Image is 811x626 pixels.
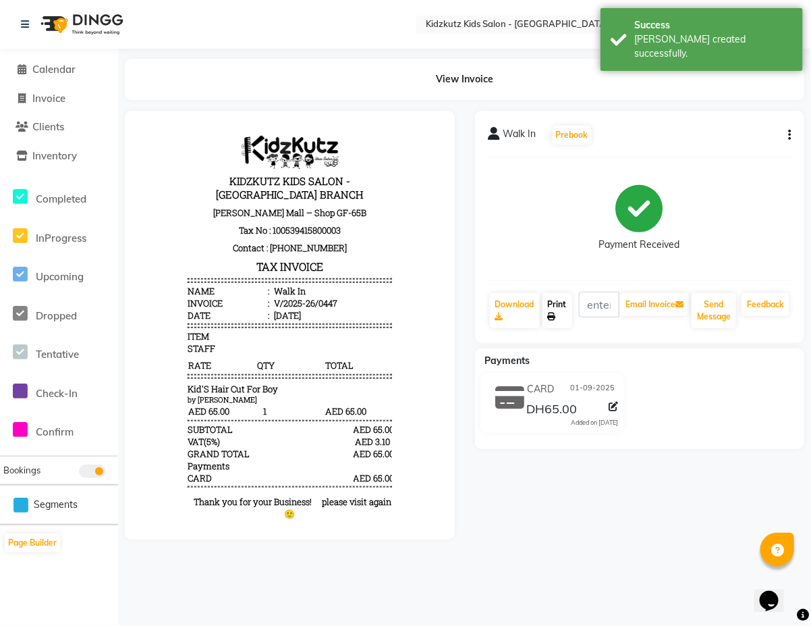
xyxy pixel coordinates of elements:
span: DH65.00 [526,401,577,420]
span: : [130,161,131,173]
span: STAFF [49,218,77,230]
button: Send Message [692,293,736,328]
span: Kid'S Hair Cut For Boy [49,259,140,271]
input: enter email [579,292,620,317]
div: ( ) [49,311,82,323]
span: InProgress [36,232,86,244]
a: Inventory [3,149,115,164]
span: Walk In [503,127,536,146]
div: AED 65.00 [215,348,254,360]
span: ITEM [49,206,71,218]
a: Feedback [742,293,789,316]
a: Download [490,293,540,328]
div: Walk In [133,161,167,173]
span: Confirm [36,425,74,438]
div: View Invoice [125,59,804,100]
span: Check-In [36,387,78,400]
div: Generated By : at [DATE] 5:54 PM [49,396,253,408]
span: Tentative [36,348,79,361]
div: SUBTOTAL [49,299,94,311]
span: Calendar [32,63,76,76]
a: Clients [3,120,115,135]
p: Tax No : 100539415800003 [49,97,253,115]
a: Print [542,293,572,328]
span: RATE [49,234,116,248]
div: Payment Received [599,238,680,253]
p: [PERSON_NAME] Mall – Shop GF-65B [49,80,253,97]
span: Dropped [36,309,77,322]
div: Added on [DATE] [571,418,619,427]
span: Bookings [3,465,40,475]
div: AED 3.10 [215,311,254,323]
button: Email Invoice [620,293,689,316]
button: Prebook [553,126,592,145]
span: : [130,185,131,197]
span: : [130,173,131,185]
p: Contact : [PHONE_NUMBER] [49,115,253,132]
div: Date [49,185,131,197]
h3: TAX INVOICE [49,132,253,152]
span: TOTAL [186,234,253,248]
span: Sales [135,396,157,408]
span: 1 [118,280,185,294]
div: V/2025-26/0447 [133,173,199,185]
span: Upcoming [36,270,84,283]
div: Bill created successfully. [634,32,793,61]
img: file_1752475529546.jpg [101,11,202,45]
h3: KIDZKUTZ KIDS SALON - [GEOGRAPHIC_DATA] BRANCH [49,47,253,80]
div: Invoice [49,173,131,185]
span: VAT [49,311,65,323]
span: CARD [49,348,74,360]
div: AED 65.00 [215,323,254,336]
span: Clients [32,120,64,133]
span: Invoice [32,92,65,105]
span: Segments [34,498,78,512]
div: AED 65.00 [215,299,254,311]
div: GRAND TOTAL [49,323,111,336]
span: Completed [36,192,86,205]
div: Success [634,18,793,32]
div: Name [49,161,131,173]
a: Invoice [3,91,115,107]
span: 01-09-2025 [571,382,615,396]
small: by [PERSON_NAME] [49,271,119,280]
div: [DATE] [133,185,163,197]
iframe: chat widget [754,572,798,612]
button: Page Builder [5,533,60,552]
div: Payments [49,336,91,348]
span: QTY [118,234,185,248]
span: 5% [68,311,79,323]
img: logo [34,5,127,43]
span: AED 65.00 [49,280,116,294]
span: CARD [527,382,554,396]
span: Inventory [32,149,77,162]
p: ‎ ‎ ‎ Thank you for your Business!‎ ‎ ‎ ‎ ‎ please visit again 🙂 [49,371,253,396]
span: AED 65.00 [186,280,253,294]
a: Calendar [3,62,115,78]
span: Payments [485,355,530,367]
